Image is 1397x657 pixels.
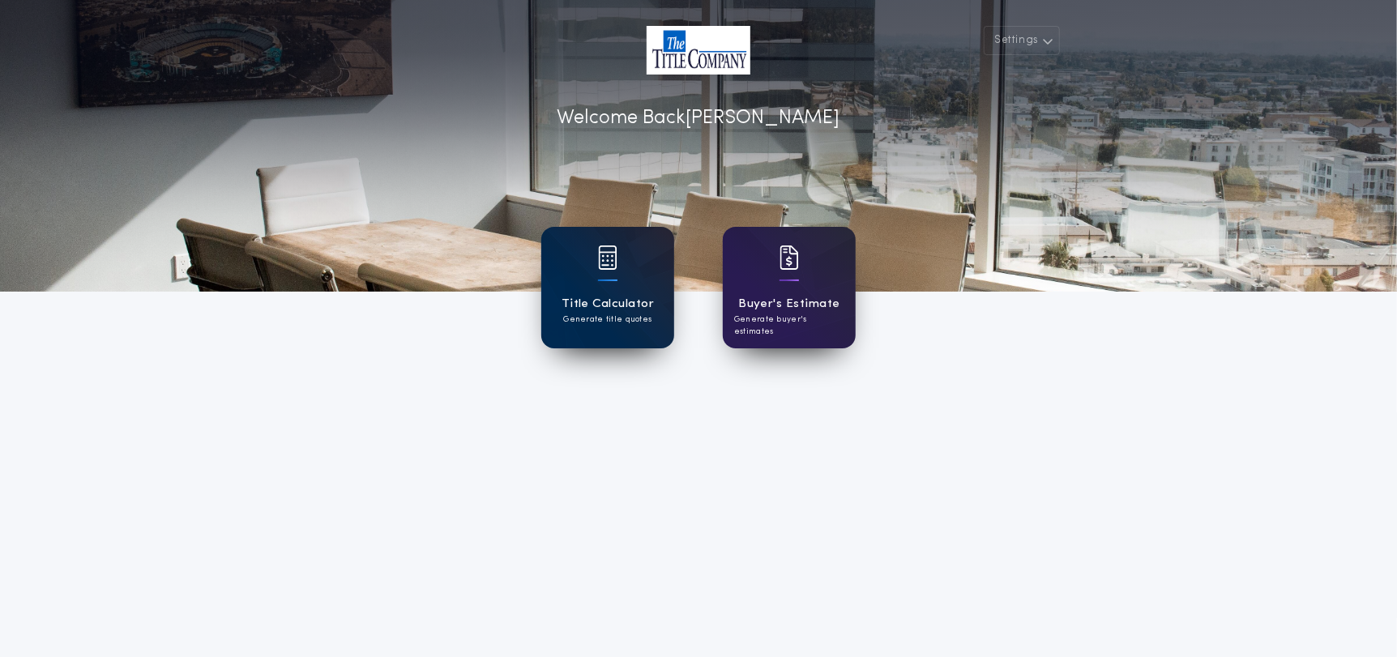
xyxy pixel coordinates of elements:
h1: Buyer's Estimate [738,295,839,314]
img: card icon [780,245,799,270]
a: card iconBuyer's EstimateGenerate buyer's estimates [723,227,856,348]
button: Settings [984,26,1060,55]
a: card iconTitle CalculatorGenerate title quotes [541,227,674,348]
p: Welcome Back [PERSON_NAME] [558,104,840,133]
img: account-logo [647,26,750,75]
img: card icon [598,245,617,270]
p: Generate title quotes [563,314,652,326]
p: Generate buyer's estimates [734,314,844,338]
h1: Title Calculator [562,295,654,314]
